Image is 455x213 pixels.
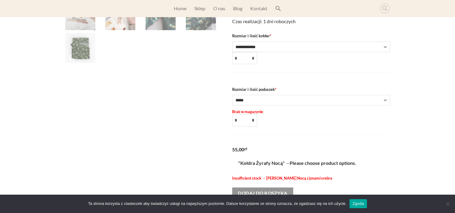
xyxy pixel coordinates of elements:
abbr: Required option [275,87,276,92]
label: Rozmiar i ilość poduszek [232,87,390,92]
a: Blog [233,3,242,14]
a: O nas [213,3,225,14]
p: Insufficient stock → [PERSON_NAME] Nocą z jonami srebra [232,176,390,180]
span: 55,00 [232,147,247,152]
span: Please choose product options. [290,160,356,166]
input: Ilość produktu [240,52,249,64]
span: zł [244,147,247,151]
a: Search Icon Link [275,2,281,14]
span: Nie wyrażam zgody [444,201,450,207]
a: Wyszukiwarka [380,4,389,13]
a: Kontakt [250,3,267,14]
li: → [238,159,390,167]
label: Rozmiar i ilość kołder [232,33,390,39]
abbr: Required option [270,33,271,38]
img: zyrafy-ciemne-100x100.jpg [65,33,95,63]
a: Sklep [194,3,205,14]
span: "Kołdra Żyrafy Nocą" [238,160,285,166]
a: Home [174,3,186,14]
a: Zgoda [349,199,367,208]
button: Dodaj do koszyka [232,187,294,199]
svg: Search [275,5,281,11]
span: Ta strona korzysta z ciasteczek aby świadczyć usługi na najwyższym poziomie. Dalsze korzystanie z... [88,201,346,207]
p: Brak w magazynie [232,109,390,114]
input: Ilość produktu [240,114,249,126]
